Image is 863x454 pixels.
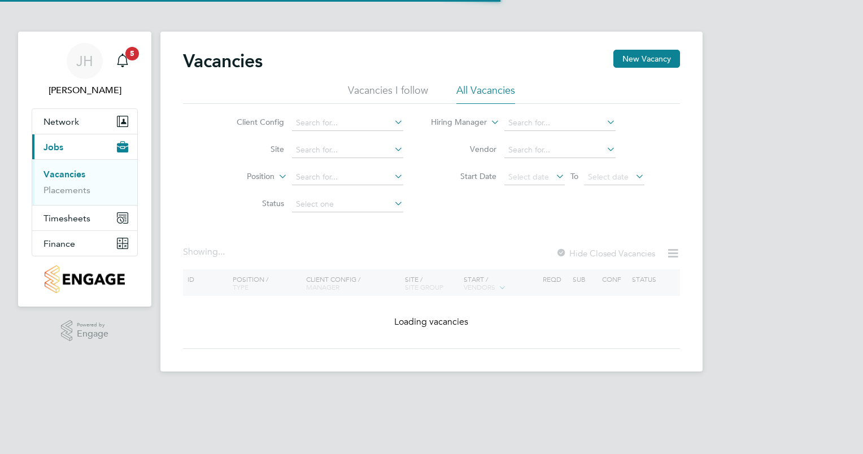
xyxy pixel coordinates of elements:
[348,84,428,104] li: Vacancies I follow
[504,142,616,158] input: Search for...
[32,265,138,293] a: Go to home page
[218,246,225,257] span: ...
[219,198,284,208] label: Status
[219,117,284,127] label: Client Config
[43,238,75,249] span: Finance
[18,32,151,307] nav: Main navigation
[32,84,138,97] span: Joshua Hall
[32,43,138,97] a: JH[PERSON_NAME]
[588,172,629,182] span: Select date
[183,246,227,258] div: Showing
[43,169,85,180] a: Vacancies
[43,116,79,127] span: Network
[508,172,549,182] span: Select date
[556,248,655,259] label: Hide Closed Vacancies
[61,320,109,342] a: Powered byEngage
[43,185,90,195] a: Placements
[292,142,403,158] input: Search for...
[422,117,487,128] label: Hiring Manager
[77,329,108,339] span: Engage
[111,43,134,79] a: 5
[43,213,90,224] span: Timesheets
[210,171,274,182] label: Position
[292,115,403,131] input: Search for...
[32,231,137,256] button: Finance
[77,320,108,330] span: Powered by
[45,265,124,293] img: countryside-properties-logo-retina.png
[219,144,284,154] label: Site
[567,169,582,184] span: To
[32,159,137,205] div: Jobs
[183,50,263,72] h2: Vacancies
[32,134,137,159] button: Jobs
[456,84,515,104] li: All Vacancies
[504,115,616,131] input: Search for...
[613,50,680,68] button: New Vacancy
[76,54,93,68] span: JH
[431,144,496,154] label: Vendor
[32,206,137,230] button: Timesheets
[125,47,139,60] span: 5
[431,171,496,181] label: Start Date
[292,169,403,185] input: Search for...
[32,109,137,134] button: Network
[43,142,63,152] span: Jobs
[292,197,403,212] input: Select one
